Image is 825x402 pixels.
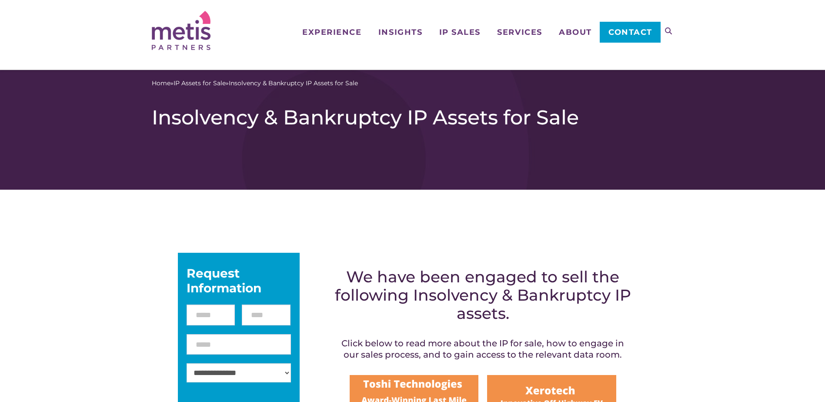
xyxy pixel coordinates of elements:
span: About [559,28,592,36]
a: IP Assets for Sale [174,79,226,88]
a: Home [152,79,170,88]
a: Contact [600,22,660,43]
span: Contact [608,28,652,36]
h2: We have been engaged to sell the following Insolvency & Bankruptcy IP assets. [333,268,632,322]
img: Metis Partners [152,11,210,50]
h1: Insolvency & Bankruptcy IP Assets for Sale [152,105,674,130]
h4: Click below to read more about the IP for sale, how to engage in our sales process, and to gain a... [333,338,632,360]
span: Insights [378,28,422,36]
span: » » [152,79,358,88]
span: Services [497,28,542,36]
div: Request Information [187,266,291,295]
span: IP Sales [439,28,481,36]
span: Experience [302,28,361,36]
span: Insolvency & Bankruptcy IP Assets for Sale [229,79,358,88]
